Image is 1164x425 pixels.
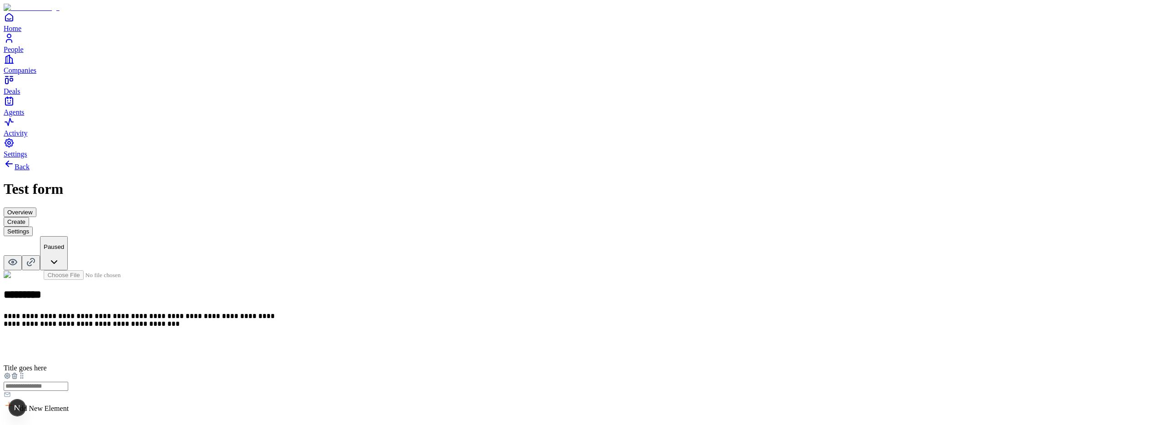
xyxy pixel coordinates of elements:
a: Companies [4,54,1160,74]
a: Settings [4,137,1160,158]
img: Item Brain Logo [4,4,60,12]
span: Add New Element [15,405,69,412]
span: Home [4,25,21,32]
button: Settings [4,227,33,236]
button: Create [4,217,29,227]
span: Deals [4,87,20,95]
a: Home [4,12,1160,32]
img: Form Logo [4,271,44,279]
a: Back [4,163,30,171]
a: Agents [4,96,1160,116]
div: Title goes here [4,364,1160,372]
a: Activity [4,116,1160,137]
span: People [4,46,24,53]
span: Companies [4,66,36,74]
span: Agents [4,108,24,116]
span: Settings [4,150,27,158]
a: Deals [4,75,1160,95]
span: Activity [4,129,27,137]
button: Overview [4,207,36,217]
a: People [4,33,1160,53]
h1: Test form [4,181,1160,197]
